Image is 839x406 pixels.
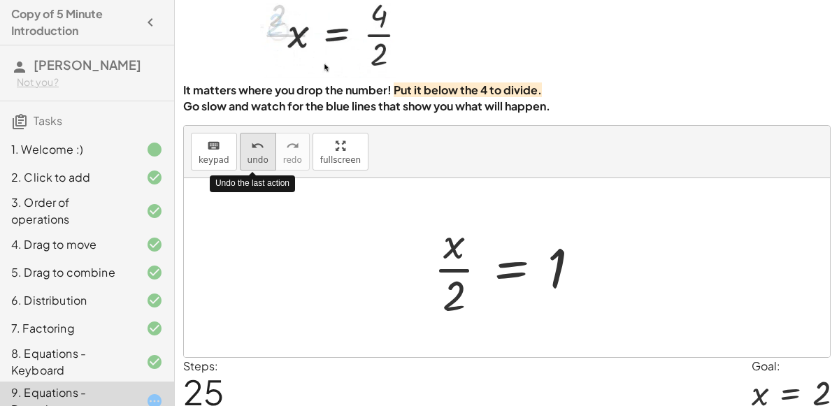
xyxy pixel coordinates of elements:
[320,155,361,165] span: fullscreen
[146,203,163,219] i: Task finished and correct.
[11,194,124,228] div: 3. Order of operations
[146,236,163,253] i: Task finished and correct.
[11,320,124,337] div: 7. Factoring
[146,141,163,158] i: Task finished.
[752,358,831,375] div: Goal:
[248,155,268,165] span: undo
[183,358,218,373] label: Steps:
[191,133,237,171] button: keyboardkeypad
[34,113,62,128] span: Tasks
[207,138,220,154] i: keyboard
[146,292,163,309] i: Task finished and correct.
[183,82,392,97] strong: It matters where you drop the number!
[286,138,299,154] i: redo
[34,57,141,73] span: [PERSON_NAME]
[275,133,310,171] button: redoredo
[11,236,124,253] div: 4. Drag to move
[146,264,163,281] i: Task finished and correct.
[11,6,138,39] h4: Copy of 5 Minute Introduction
[394,82,542,97] strong: Put it below the 4 to divide.
[146,354,163,370] i: Task finished and correct.
[17,75,163,89] div: Not you?
[146,169,163,186] i: Task finished and correct.
[11,292,124,309] div: 6. Distribution
[283,155,302,165] span: redo
[183,99,550,113] strong: Go slow and watch for the blue lines that show you what will happen.
[251,138,264,154] i: undo
[11,141,124,158] div: 1. Welcome :)
[199,155,229,165] span: keypad
[11,264,124,281] div: 5. Drag to combine
[240,133,276,171] button: undoundo
[11,169,124,186] div: 2. Click to add
[210,175,295,191] div: Undo the last action
[313,133,368,171] button: fullscreen
[146,320,163,337] i: Task finished and correct.
[11,345,124,379] div: 8. Equations - Keyboard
